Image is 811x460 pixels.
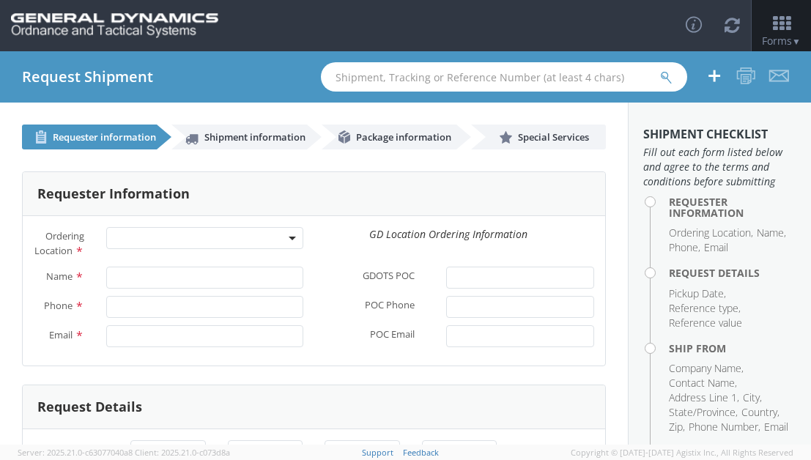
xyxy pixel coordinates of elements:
[37,400,142,415] h3: Request Details
[45,443,97,456] span: Pickup Date
[669,343,796,354] h4: Ship From
[356,130,451,144] span: Package information
[669,301,741,316] li: Reference type
[365,298,415,315] span: POC Phone
[669,361,744,376] li: Company Name
[322,125,456,149] a: Package information
[22,69,153,85] h4: Request Shipment
[362,447,393,458] a: Support
[792,35,801,48] span: ▼
[669,267,796,278] h4: Request Details
[669,376,737,390] li: Contact Name
[370,327,415,344] span: POC Email
[471,125,606,149] a: Special Services
[643,145,796,189] span: Fill out each form listed below and agree to the terms and conditions before submitting
[37,187,190,201] h3: Requester Information
[518,130,589,144] span: Special Services
[34,229,84,256] span: Ordering Location
[704,240,728,255] li: Email
[171,125,306,149] a: Shipment information
[369,227,527,241] i: GD Location Ordering Information
[519,443,545,459] label: Time Definite
[44,299,73,312] span: Phone
[669,390,739,405] li: Address Line 1
[363,269,415,286] span: GDOTS POC
[743,390,762,405] li: City
[757,226,786,240] li: Name
[18,447,133,458] span: Server: 2025.21.0-c63077040a8
[643,128,796,141] h3: Shipment Checklist
[53,130,156,144] span: Requester information
[669,196,796,219] h4: Requester Information
[669,286,726,301] li: Pickup Date
[669,405,738,420] li: State/Province
[11,13,218,38] img: gd-ots-0c3321f2eb4c994f95cb.png
[741,405,779,420] li: Country
[689,420,760,434] li: Phone Number
[669,316,742,330] li: Reference value
[135,447,230,458] span: Client: 2025.21.0-c073d8a
[321,62,687,92] input: Shipment, Tracking or Reference Number (at least 4 chars)
[669,226,753,240] li: Ordering Location
[204,130,305,144] span: Shipment information
[46,270,73,283] span: Name
[762,34,801,48] span: Forms
[764,420,788,434] li: Email
[22,125,157,149] a: Requester information
[403,447,439,458] a: Feedback
[669,420,685,434] li: Zip
[669,240,700,255] li: Phone
[571,447,793,459] span: Copyright © [DATE]-[DATE] Agistix Inc., All Rights Reserved
[49,328,73,341] span: Email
